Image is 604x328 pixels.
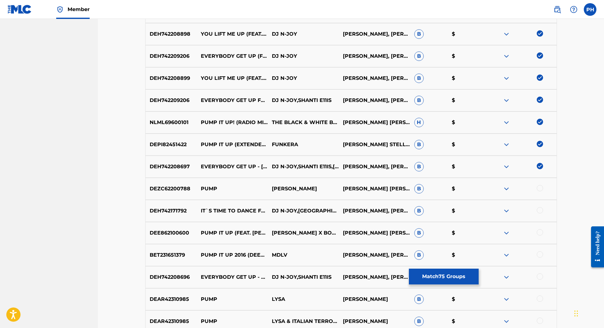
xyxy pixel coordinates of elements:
p: DEAR42310985 [146,318,197,325]
p: [PERSON_NAME], [PERSON_NAME] [339,163,410,170]
img: expand [503,75,510,82]
span: B [414,295,424,304]
p: [PERSON_NAME] STELLAMICHAEL [PERSON_NAME] [339,141,410,148]
p: MDLV [268,251,339,259]
p: DEH742208696 [146,273,197,281]
div: User Menu [584,3,596,16]
p: [PERSON_NAME] [PERSON_NAME] [339,229,410,237]
p: PUMP IT UP 2016 (DEEP RADIO EDIT) (DEEP RADIO EDIT) [196,251,267,259]
p: DEH742208898 [146,30,197,38]
p: PUMP IT UP! (RADIO MIX) [196,119,267,126]
p: DEZC62200788 [146,185,197,193]
div: Drag [574,304,578,323]
p: $ [448,75,485,82]
img: expand [503,97,510,104]
p: [PERSON_NAME], [PERSON_NAME] [339,273,410,281]
p: $ [448,207,485,215]
img: help [570,6,577,13]
a: Public Search [551,3,564,16]
span: B [414,206,424,216]
iframe: Resource Center [586,222,604,272]
p: [PERSON_NAME] [PERSON_NAME] [339,185,410,193]
p: DJ N-JOY [268,52,339,60]
p: DEH742208697 [146,163,197,170]
p: [PERSON_NAME], [PERSON_NAME] [339,30,410,38]
p: [PERSON_NAME] [268,185,339,193]
p: $ [448,119,485,126]
p: DJ N-JOY,SHANTI E11IS [268,273,339,281]
p: LYSA & ITALIAN TERRORIST [268,318,339,325]
img: search [553,6,561,13]
p: DJ N-JOY [268,30,339,38]
p: $ [448,52,485,60]
img: deselect [537,119,543,125]
iframe: Chat Widget [572,298,604,328]
p: [PERSON_NAME], [PERSON_NAME] [339,207,410,215]
p: EVERYBODY GET UP - [PERSON_NAME] MISTERMASTER REMIX [196,163,267,170]
p: [PERSON_NAME] [PERSON_NAME] [PERSON_NAME] [PERSON_NAME] [PERSON_NAME] [PERSON_NAME] UNIVERSAL MUS... [339,119,410,126]
p: [PERSON_NAME] X BODYBANGERS X FLIP CAPELLA FEAT. [PERSON_NAME] [268,229,339,237]
p: PUMP IT UP (EXTENDED MIX) [196,141,267,148]
p: DEE862100600 [146,229,197,237]
span: B [414,184,424,194]
img: deselect [537,97,543,103]
p: [PERSON_NAME] [339,295,410,303]
img: expand [503,295,510,303]
p: [PERSON_NAME], [PERSON_NAME] [339,97,410,104]
p: $ [448,295,485,303]
img: deselect [537,30,543,37]
span: B [414,250,424,260]
img: expand [503,30,510,38]
p: FUNKERA [268,141,339,148]
p: NLML69600101 [146,119,197,126]
img: expand [503,52,510,60]
p: IT`S TIME TO DANCE FEAT. [GEOGRAPHIC_DATA] [196,207,267,215]
p: DEH742171792 [146,207,197,215]
p: DJ N-JOY,SHANTI E11IS [268,97,339,104]
img: expand [503,273,510,281]
p: $ [448,318,485,325]
img: deselect [537,52,543,59]
span: H [414,118,424,127]
img: MLC Logo [8,5,32,14]
span: B [414,228,424,238]
img: expand [503,229,510,237]
p: EVERYBODY GET UP (FEAT. SHANTI E11IS) [196,52,267,60]
p: THE BLACK & WHITE BROTHERS [268,119,339,126]
p: $ [448,185,485,193]
p: DEH742209206 [146,52,197,60]
p: $ [448,163,485,170]
span: B [414,317,424,326]
span: Member [68,6,90,13]
button: Match75 Groups [409,269,479,284]
img: expand [503,141,510,148]
span: B [414,96,424,105]
p: [PERSON_NAME] [339,318,410,325]
p: EVERYBODY GET UP FEAT. SHANTI E11IS [196,97,267,104]
p: PUMP [196,295,267,303]
p: $ [448,141,485,148]
p: [PERSON_NAME], [PERSON_NAME] [339,75,410,82]
p: $ [448,97,485,104]
span: B [414,29,424,39]
p: [PERSON_NAME], [PERSON_NAME] [339,52,410,60]
p: DJ N-JOY,SHANTI E11IS,[PERSON_NAME] [268,163,339,170]
p: BET231651379 [146,251,197,259]
span: B [414,162,424,171]
p: YOU LIFT ME UP (FEAT. TASHAN7) [196,75,267,82]
p: PUMP [196,318,267,325]
img: deselect [537,163,543,169]
img: expand [503,163,510,170]
p: DJ N-JOY,[GEOGRAPHIC_DATA] [268,207,339,215]
p: DEPI82451422 [146,141,197,148]
p: PUMP [196,185,267,193]
p: DEH742208899 [146,75,197,82]
span: B [414,140,424,149]
img: Top Rightsholder [56,6,64,13]
img: expand [503,119,510,126]
p: LYSA [268,295,339,303]
p: DEH742209206 [146,97,197,104]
